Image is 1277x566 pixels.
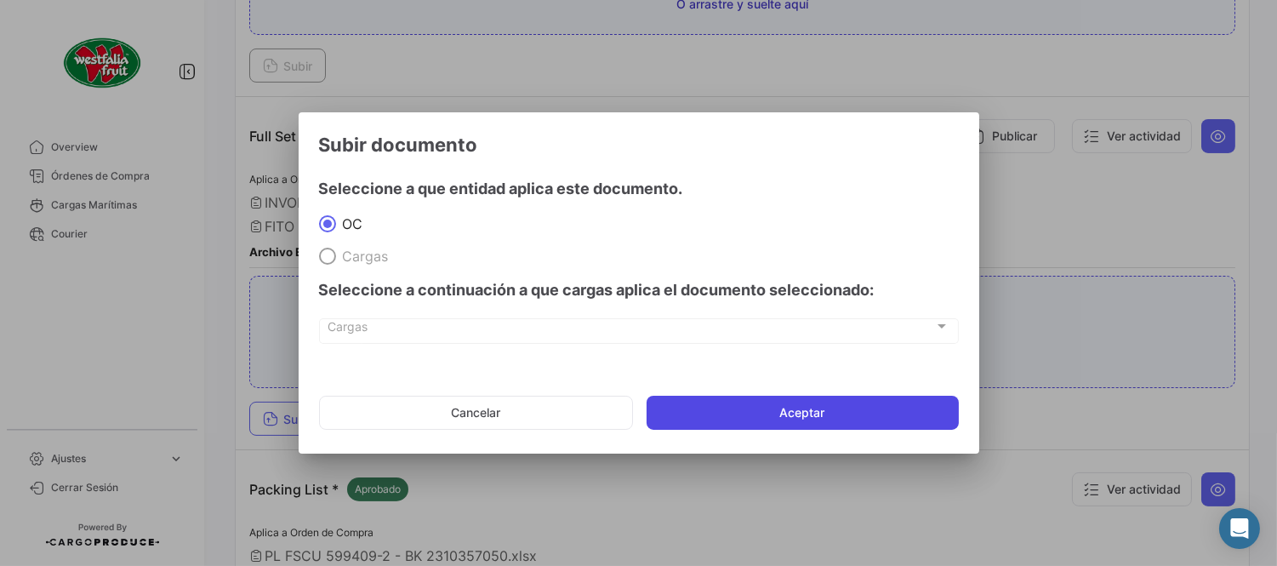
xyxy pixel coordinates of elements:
span: OC [336,215,363,232]
h4: Seleccione a que entidad aplica este documento. [319,177,959,201]
div: Abrir Intercom Messenger [1219,508,1260,549]
h3: Subir documento [319,133,959,157]
span: Cargas [328,323,934,337]
button: Aceptar [647,396,959,430]
h4: Seleccione a continuación a que cargas aplica el documento seleccionado: [319,278,959,302]
button: Cancelar [319,396,633,430]
span: Cargas [336,248,389,265]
